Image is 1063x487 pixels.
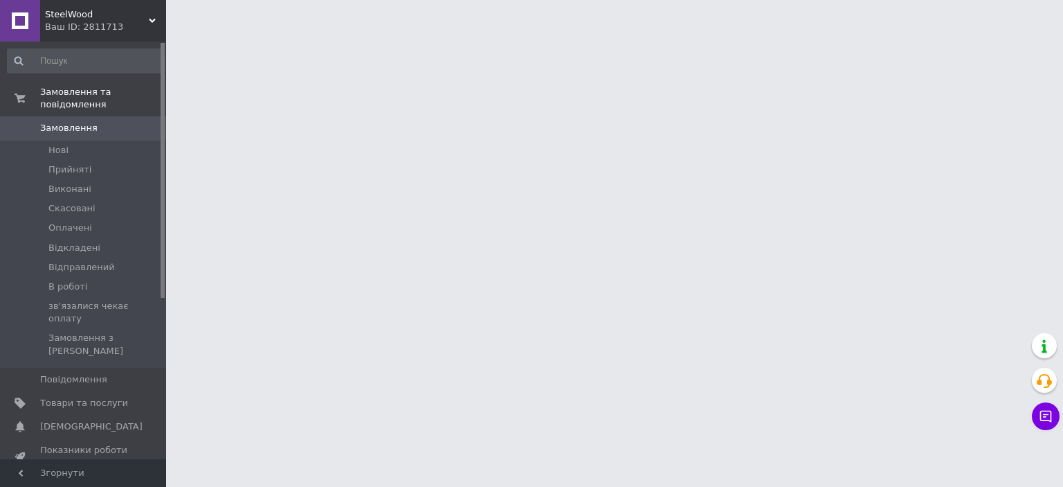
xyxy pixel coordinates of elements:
[48,300,162,325] span: зв'язалися чекає оплату
[48,332,162,357] span: Замовлення з [PERSON_NAME]
[48,242,100,254] span: Відкладені
[40,444,128,469] span: Показники роботи компанії
[48,261,115,274] span: Відправлений
[48,163,91,176] span: Прийняті
[45,21,166,33] div: Ваш ID: 2811713
[1032,402,1060,430] button: Чат з покупцем
[48,144,69,157] span: Нові
[48,222,92,234] span: Оплачені
[48,281,87,293] span: В роботі
[7,48,163,73] input: Пошук
[40,373,107,386] span: Повідомлення
[40,420,143,433] span: [DEMOGRAPHIC_DATA]
[40,86,166,111] span: Замовлення та повідомлення
[45,8,149,21] span: SteelWood
[48,183,91,195] span: Виконані
[40,397,128,409] span: Товари та послуги
[40,122,98,134] span: Замовлення
[48,202,96,215] span: Скасовані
